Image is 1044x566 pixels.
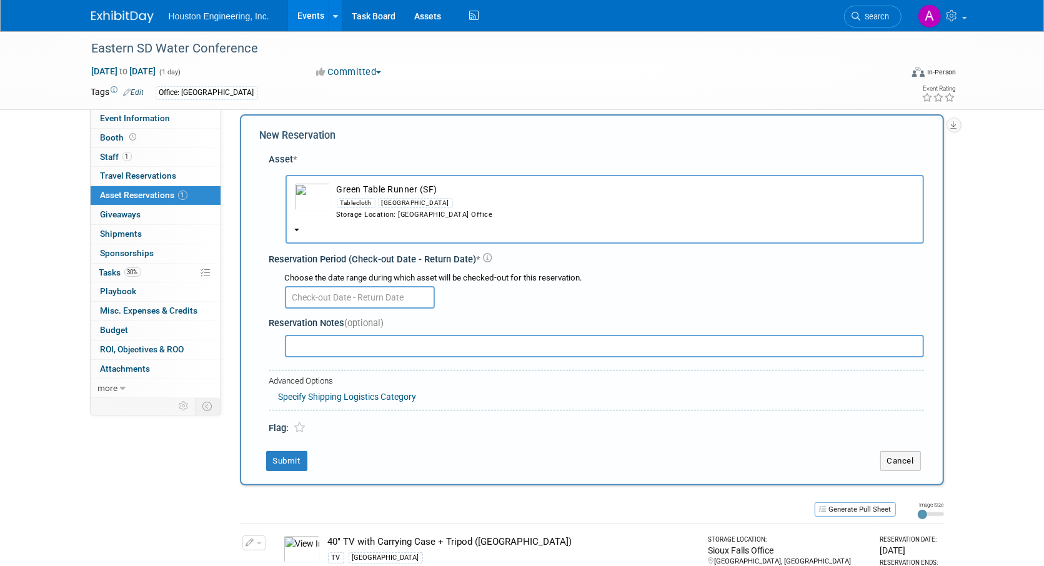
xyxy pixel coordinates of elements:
a: Budget [91,321,221,340]
span: Giveaways [101,209,141,219]
div: Image Size [918,501,944,509]
span: Asset Reservations [101,190,187,200]
div: Office: [GEOGRAPHIC_DATA] [156,86,258,99]
a: Tasks30% [91,264,221,282]
span: Staff [101,152,132,162]
div: Sioux Falls Office [708,544,868,557]
a: more [91,379,221,398]
div: Asset [269,153,924,166]
button: Cancel [880,451,921,471]
button: Green Table Runner (SF)Tablecloth[GEOGRAPHIC_DATA]Storage Location: [GEOGRAPHIC_DATA] Office [286,175,924,244]
td: Personalize Event Tab Strip [174,398,196,414]
span: Misc. Expenses & Credits [101,305,198,315]
span: New Reservation [260,129,336,141]
div: 40" TV with Carrying Case + Tripod ([GEOGRAPHIC_DATA]) [328,535,697,549]
img: View Images [284,535,320,563]
span: ROI, Objectives & ROO [101,344,184,354]
span: to [118,66,130,76]
a: Specify Shipping Logistics Category [279,392,417,402]
span: [DATE] [DATE] [91,66,157,77]
div: Event Rating [922,86,955,92]
div: In-Person [927,67,956,77]
a: Sponsorships [91,244,221,263]
a: Event Information [91,109,221,128]
span: Sponsorships [101,248,154,258]
a: Shipments [91,225,221,244]
td: Tags [91,86,144,100]
span: Houston Engineering, Inc. [169,11,269,21]
a: Attachments [91,360,221,379]
a: Travel Reservations [91,167,221,186]
div: Reservation Date: [880,535,939,544]
div: Advanced Options [269,375,924,387]
div: Choose the date range during which asset will be checked-out for this reservation. [285,272,924,284]
div: Tablecloth [337,198,375,208]
a: Asset Reservations1 [91,186,221,205]
span: Travel Reservations [101,171,177,181]
span: Tasks [99,267,141,277]
input: Check-out Date - Return Date [285,286,435,309]
a: Staff1 [91,148,221,167]
span: 1 [178,191,187,200]
img: ExhibitDay [91,11,154,23]
span: more [98,383,118,393]
span: 30% [124,267,141,277]
span: Playbook [101,286,137,296]
div: Event Format [828,65,957,84]
div: Reservation Notes [269,317,924,330]
span: Booth [101,132,139,142]
span: (1 day) [159,68,181,76]
div: Storage Location: [708,535,868,544]
span: Shipments [101,229,142,239]
span: Event Information [101,113,171,123]
button: Submit [266,451,307,471]
button: Generate Pull Sheet [815,502,896,517]
span: Booth not reserved yet [127,132,139,142]
td: Toggle Event Tabs [195,398,221,414]
a: Misc. Expenses & Credits [91,302,221,320]
span: (optional) [345,317,384,329]
img: Ali Ringheimer [918,4,942,28]
span: Attachments [101,364,151,374]
span: Flag: [269,422,289,434]
td: Green Table Runner (SF) [331,183,915,220]
div: Storage Location: [GEOGRAPHIC_DATA] Office [337,210,915,220]
div: Eastern SD Water Conference [87,37,883,60]
a: Edit [124,88,144,97]
div: TV [328,552,344,564]
div: [GEOGRAPHIC_DATA] [349,552,423,564]
a: Search [844,6,902,27]
button: Committed [312,66,386,79]
img: Format-Inperson.png [912,67,925,77]
a: Booth [91,129,221,147]
a: Playbook [91,282,221,301]
div: [GEOGRAPHIC_DATA] [378,198,454,208]
span: Search [861,12,890,21]
span: Budget [101,325,129,335]
a: Giveaways [91,206,221,224]
span: 1 [122,152,132,161]
a: ROI, Objectives & ROO [91,340,221,359]
div: [DATE] [880,544,939,557]
div: Reservation Period (Check-out Date - Return Date) [269,253,924,266]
